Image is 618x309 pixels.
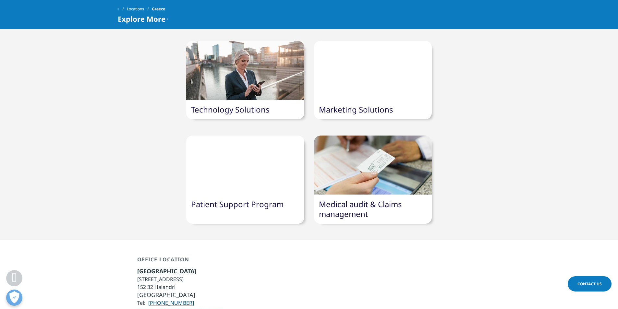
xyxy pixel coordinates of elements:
li: [STREET_ADDRESS] [137,275,223,283]
a: Technology Solutions [191,104,270,115]
span: Explore More [118,15,165,23]
span: Contact Us [577,281,602,287]
a: Patient Support Program [191,199,284,209]
span: Greece [152,3,165,15]
a: Contact Us [568,276,612,291]
span: Tel: [137,299,145,306]
a: Medical audit & Claims management [319,199,402,219]
span: [GEOGRAPHIC_DATA] [137,267,196,275]
span: [GEOGRAPHIC_DATA] [137,291,195,299]
li: 152 32 Halandri [137,283,223,291]
a: Marketing Solutions [319,104,393,115]
a: Locations [127,3,152,15]
button: Open Preferences [6,290,22,306]
a: [PHONE_NUMBER] [148,299,194,306]
div: Office Location [137,256,223,267]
